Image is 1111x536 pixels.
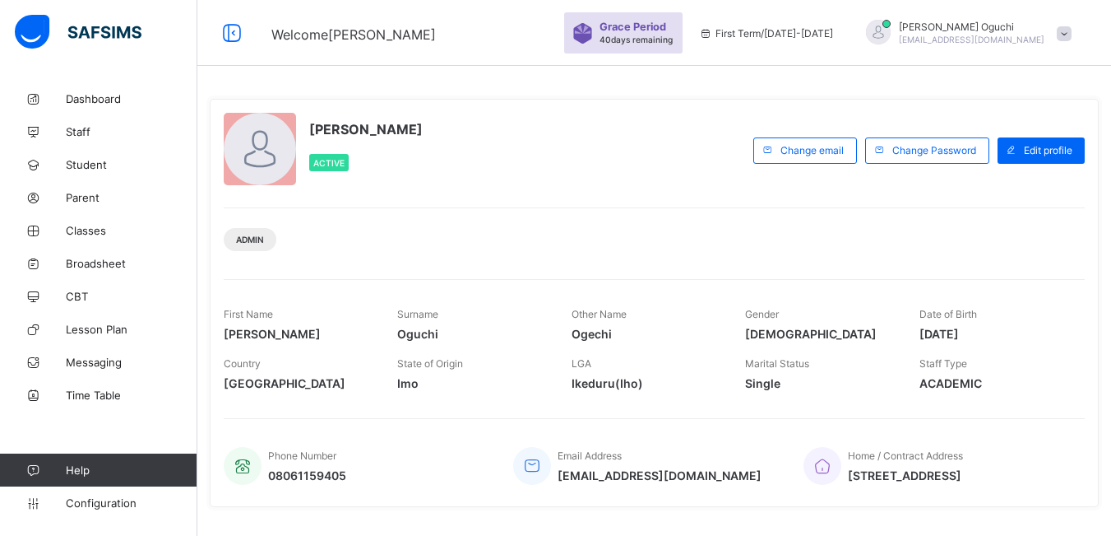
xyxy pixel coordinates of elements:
[397,327,546,341] span: Oguchi
[572,23,593,44] img: sticker-purple.71386a28dfed39d6af7621340158ba97.svg
[745,308,779,320] span: Gender
[309,121,423,137] span: [PERSON_NAME]
[899,21,1044,33] span: [PERSON_NAME] Oguchi
[66,257,197,270] span: Broadsheet
[699,27,833,40] span: session/term information
[919,308,977,320] span: Date of Birth
[66,389,197,402] span: Time Table
[780,144,844,156] span: Change email
[572,327,720,341] span: Ogechi
[849,20,1080,47] div: ChristinaOguchi
[1024,144,1072,156] span: Edit profile
[599,35,673,44] span: 40 days remaining
[397,376,546,390] span: Imo
[919,327,1068,341] span: [DATE]
[66,496,197,510] span: Configuration
[271,26,436,43] span: Welcome [PERSON_NAME]
[66,356,197,369] span: Messaging
[745,376,894,390] span: Single
[224,308,273,320] span: First Name
[66,323,197,336] span: Lesson Plan
[268,450,336,462] span: Phone Number
[66,464,197,477] span: Help
[919,357,967,370] span: Staff Type
[919,376,1068,390] span: ACADEMIC
[236,235,264,245] span: Admin
[848,450,963,462] span: Home / Contract Address
[848,468,963,482] span: [STREET_ADDRESS]
[66,290,197,303] span: CBT
[66,158,197,171] span: Student
[66,92,197,105] span: Dashboard
[268,468,346,482] span: 08061159405
[313,158,345,168] span: Active
[572,376,720,390] span: Ikeduru(Iho)
[66,125,197,138] span: Staff
[745,327,894,341] span: [DEMOGRAPHIC_DATA]
[224,327,373,341] span: [PERSON_NAME]
[892,144,976,156] span: Change Password
[572,308,627,320] span: Other Name
[397,308,438,320] span: Surname
[397,357,463,370] span: State of Origin
[558,468,761,482] span: [EMAIL_ADDRESS][DOMAIN_NAME]
[224,376,373,390] span: [GEOGRAPHIC_DATA]
[15,15,141,49] img: safsims
[745,357,809,370] span: Marital Status
[572,357,591,370] span: LGA
[899,35,1044,44] span: [EMAIL_ADDRESS][DOMAIN_NAME]
[224,357,261,370] span: Country
[66,224,197,237] span: Classes
[66,191,197,204] span: Parent
[599,21,666,33] span: Grace Period
[558,450,622,462] span: Email Address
